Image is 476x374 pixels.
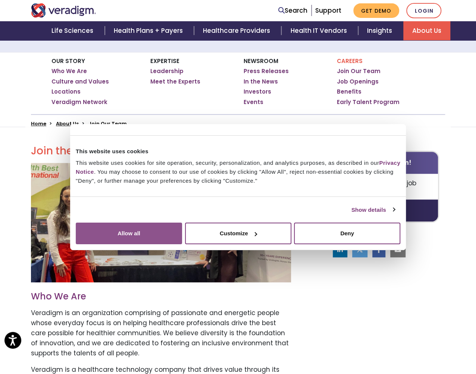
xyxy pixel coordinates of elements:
a: Who We Are [51,67,87,75]
a: Support [315,6,341,15]
a: Events [244,98,263,106]
a: Culture and Values [51,78,109,85]
button: Customize [185,223,291,244]
a: Health IT Vendors [281,21,358,40]
h2: Join the Veradigm Team, Change [31,145,291,157]
a: Healthcare Providers [194,21,281,40]
a: Get Demo [353,3,399,18]
a: Search [278,6,307,16]
a: In the News [244,78,278,85]
a: Life Sciences [43,21,104,40]
a: Early Talent Program [337,98,400,106]
a: Investors [244,88,271,95]
a: Insights [358,21,403,40]
h3: Who We Are [31,291,291,302]
a: Press Releases [244,67,289,75]
a: About Us [56,120,79,127]
button: Allow all [76,223,182,244]
a: Meet the Experts [150,78,200,85]
p: Veradigm is an organization comprising of passionate and energetic people whose everyday focus is... [31,308,291,359]
a: Privacy Notice [76,160,400,175]
a: Leadership [150,67,184,75]
div: This website uses cookies for site operation, security, personalization, and analytics purposes, ... [76,158,400,185]
a: Benefits [337,88,361,95]
a: Show details [351,205,395,214]
a: Veradigm Network [51,98,107,106]
div: This website uses cookies [76,147,400,155]
a: Join Our Team [337,67,381,75]
a: Health Plans + Payers [105,21,194,40]
a: Job Openings [337,78,379,85]
a: Home [31,120,46,127]
a: About Us [403,21,450,40]
a: Locations [51,88,81,95]
button: Deny [294,223,400,244]
img: Veradigm logo [31,3,96,18]
a: Login [406,3,441,18]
